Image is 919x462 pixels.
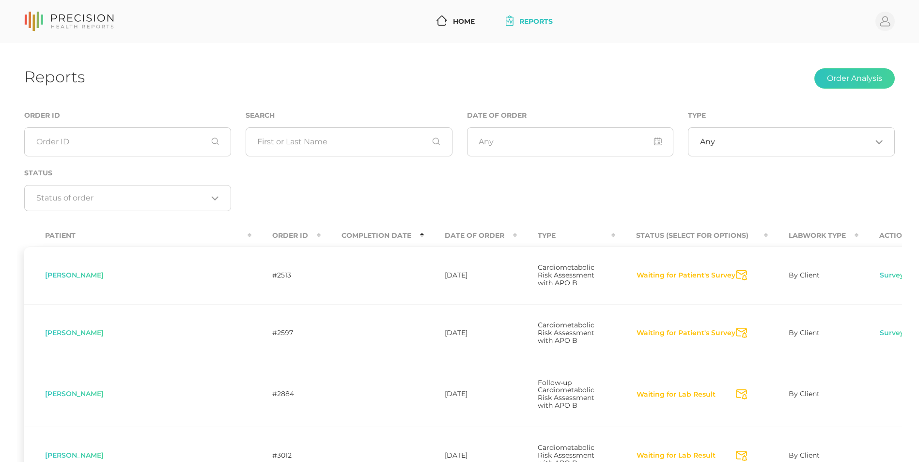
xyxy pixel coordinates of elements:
[424,246,517,304] td: [DATE]
[768,225,858,246] th: Labwork Type : activate to sort column ascending
[467,111,527,120] label: Date of Order
[636,271,736,280] button: Waiting for Patient's Survey
[736,270,747,280] svg: Send Notification
[517,225,615,246] th: Type : activate to sort column ascending
[636,390,716,400] button: Waiting for Lab Result
[45,328,104,337] span: [PERSON_NAME]
[36,193,208,203] input: Search for option
[24,169,52,177] label: Status
[24,225,251,246] th: Patient : activate to sort column ascending
[45,271,104,279] span: [PERSON_NAME]
[45,389,104,398] span: [PERSON_NAME]
[321,225,424,246] th: Completion Date : activate to sort column descending
[615,225,768,246] th: Status (Select for Options) : activate to sort column ascending
[467,127,674,156] input: Any
[251,362,321,427] td: #2884
[24,127,231,156] input: Order ID
[24,111,60,120] label: Order ID
[789,328,820,337] span: By Client
[502,13,557,31] a: Reports
[789,451,820,460] span: By Client
[538,321,594,345] span: Cardiometabolic Risk Assessment with APO B
[688,127,895,156] div: Search for option
[789,271,820,279] span: By Client
[688,111,706,120] label: Type
[814,68,895,89] button: Order Analysis
[24,185,231,211] div: Search for option
[715,137,872,147] input: Search for option
[636,328,736,338] button: Waiting for Patient's Survey
[251,225,321,246] th: Order ID : activate to sort column ascending
[424,225,517,246] th: Date Of Order : activate to sort column ascending
[45,451,104,460] span: [PERSON_NAME]
[424,362,517,427] td: [DATE]
[538,378,594,410] span: Follow-up Cardiometabolic Risk Assessment with APO B
[251,304,321,362] td: #2597
[246,111,275,120] label: Search
[736,451,747,461] svg: Send Notification
[789,389,820,398] span: By Client
[879,328,904,338] a: Survey
[736,389,747,400] svg: Send Notification
[538,263,594,287] span: Cardiometabolic Risk Assessment with APO B
[251,246,321,304] td: #2513
[879,271,904,280] a: Survey
[433,13,479,31] a: Home
[636,451,716,461] button: Waiting for Lab Result
[24,67,85,86] h1: Reports
[700,137,715,147] span: Any
[736,328,747,338] svg: Send Notification
[424,304,517,362] td: [DATE]
[246,127,452,156] input: First or Last Name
